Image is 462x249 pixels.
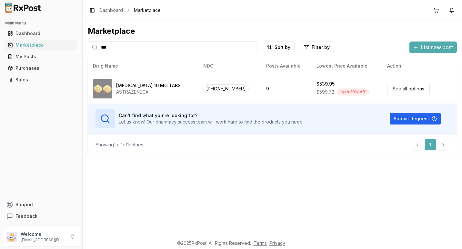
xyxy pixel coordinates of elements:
[3,63,80,73] button: Purchases
[8,42,75,48] div: Marketplace
[5,28,77,39] a: Dashboard
[5,39,77,51] a: Marketplace
[390,113,441,124] button: Submit Request
[261,74,311,104] td: 9
[119,119,304,125] p: Let us know! Our pharmacy success team will work hard to find the products you need.
[3,3,44,13] img: RxPost Logo
[316,89,334,95] span: $599.72
[8,65,75,71] div: Purchases
[99,7,123,14] a: Dashboard
[337,88,369,96] div: Up to 10 % off
[5,51,77,62] a: My Posts
[116,82,181,89] div: [MEDICAL_DATA] 10 MG TABS
[3,28,80,39] button: Dashboard
[275,44,290,51] span: Sort by
[119,112,304,119] h3: Can't find what you're looking for?
[3,199,80,210] button: Support
[382,58,457,74] th: Action
[198,58,261,74] th: NDC
[203,84,249,93] span: [PHONE_NUMBER]
[387,83,430,94] a: See all options
[88,26,457,36] div: Marketplace
[93,79,112,98] img: Farxiga 10 MG TABS
[134,7,161,14] span: Marketplace
[269,240,285,246] a: Privacy
[3,75,80,85] button: Sales
[261,58,311,74] th: Posts Available
[412,139,449,151] nav: pagination
[409,45,457,51] a: List new post
[21,237,65,243] p: [EMAIL_ADDRESS][DOMAIN_NAME]
[409,41,457,53] button: List new post
[312,44,330,51] span: Filter by
[8,30,75,37] div: Dashboard
[3,40,80,50] button: Marketplace
[254,240,267,246] a: Terms
[300,41,334,53] button: Filter by
[116,89,181,95] div: ASTRAZENECA
[5,74,77,86] a: Sales
[425,139,436,151] a: 1
[3,210,80,222] button: Feedback
[88,58,198,74] th: Drug Name
[21,231,65,237] p: Welcome
[5,62,77,74] a: Purchases
[8,77,75,83] div: Sales
[99,7,161,14] nav: breadcrumb
[95,142,143,148] div: Showing 1 to 1 of 1 entries
[15,213,37,219] span: Feedback
[421,43,453,51] span: List new post
[316,81,335,87] div: $539.95
[263,41,295,53] button: Sort by
[5,21,77,26] h2: Main Menu
[6,232,17,242] img: User avatar
[8,53,75,60] div: My Posts
[311,58,382,74] th: Lowest Price Available
[3,51,80,62] button: My Posts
